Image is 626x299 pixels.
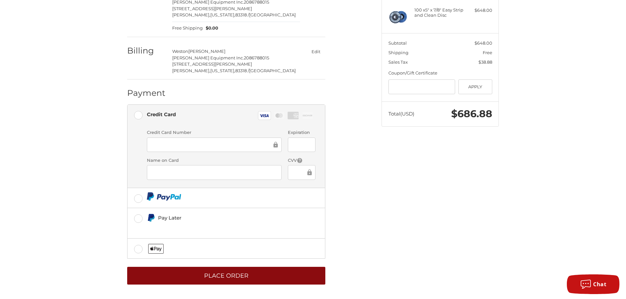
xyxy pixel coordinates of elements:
span: 83318 / [235,12,249,17]
iframe: Secure Credit Card Frame - CVV [292,169,306,176]
label: Name on Card [147,157,282,164]
span: $648.00 [475,40,492,46]
span: [US_STATE], [210,12,235,17]
div: Credit Card [147,109,176,120]
button: Place Order [127,267,325,285]
img: PayPal icon [147,192,181,201]
label: Expiration [288,129,315,136]
button: Edit [306,47,325,56]
span: Sales Tax [388,59,408,65]
label: CVV [288,157,315,164]
span: $38.88 [478,59,492,65]
span: Total (USD) [388,111,414,117]
input: Gift Certificate or Coupon Code [388,79,455,94]
span: $686.88 [451,108,492,120]
span: [STREET_ADDRESS][PERSON_NAME] [172,61,252,67]
button: Apply [458,79,492,94]
img: Pay Later icon [147,214,155,222]
h2: Billing [127,46,166,56]
iframe: Secure Credit Card Frame - Credit Card Number [151,141,272,148]
span: Free [483,50,492,55]
span: [STREET_ADDRESS][PERSON_NAME] [172,6,252,11]
span: $0.00 [203,25,219,32]
span: 83318 / [235,68,249,73]
div: Coupon/Gift Certificate [388,70,492,76]
span: Chat [593,281,606,288]
div: Pay Later [158,212,280,223]
iframe: Secure Credit Card Frame - Cardholder Name [151,169,277,176]
span: [US_STATE], [210,68,235,73]
span: [PERSON_NAME], [172,12,210,17]
span: Free Shipping [172,25,203,32]
h2: Payment [127,88,166,98]
span: [GEOGRAPHIC_DATA] [249,68,296,73]
div: $648.00 [466,7,492,14]
img: Applepay icon [148,244,164,254]
span: Subtotal [388,40,407,46]
span: [PERSON_NAME] Equipment Inc. [172,55,244,60]
span: 2086788015 [244,55,269,60]
button: Chat [567,274,619,294]
h4: 100 x 5" x 7/8" Easy Strip and Clean Disc [414,7,465,18]
span: Weston [172,49,188,54]
span: [PERSON_NAME] [188,49,225,54]
iframe: Secure Credit Card Frame - Expiration Date [292,141,311,148]
label: Credit Card Number [147,129,282,136]
iframe: PayPal Message 2 [147,224,280,230]
span: [PERSON_NAME], [172,68,210,73]
span: [GEOGRAPHIC_DATA] [249,12,296,17]
span: Shipping [388,50,408,55]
